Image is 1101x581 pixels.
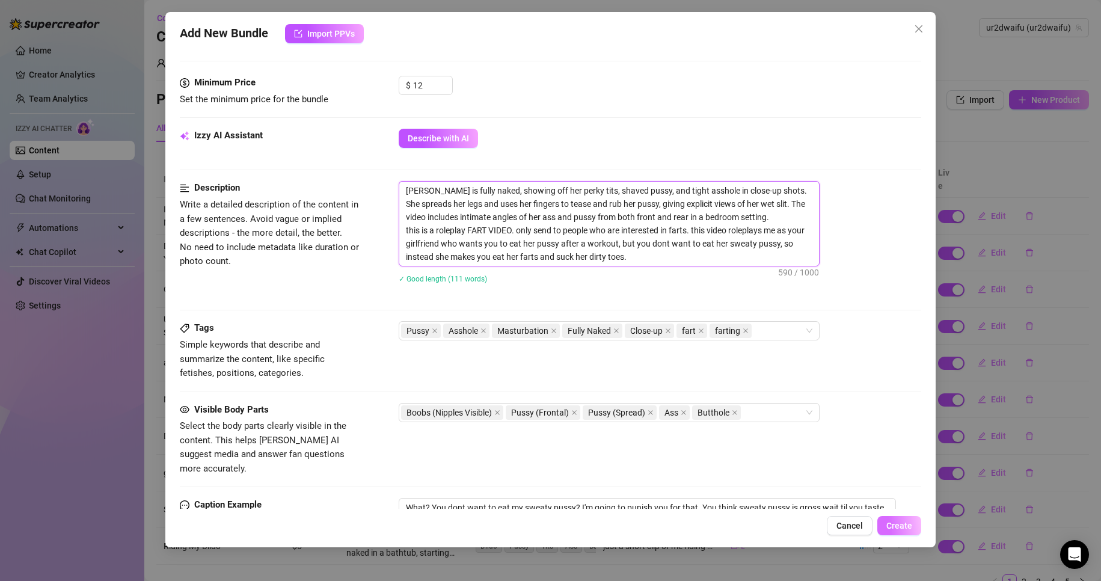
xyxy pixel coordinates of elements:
[676,324,707,338] span: fart
[715,324,740,337] span: farting
[399,182,819,266] textarea: [PERSON_NAME] is fully naked, showing off her perky tits, shaved pussy, and tight asshole in clos...
[588,406,645,419] span: Pussy (Spread)
[401,405,503,420] span: Boobs (Nipples Visible)
[399,498,897,557] textarea: What? You dont want to eat my sweaty pussy? I'm going to punish you for that. You think sweaty pu...
[399,129,478,148] button: Describe with AI
[909,24,928,34] span: Close
[180,181,189,195] span: align-left
[613,328,619,334] span: close
[630,324,663,337] span: Close-up
[836,521,863,530] span: Cancel
[180,420,346,474] span: Select the body parts clearly visible in the content. This helps [PERSON_NAME] AI suggest media a...
[399,275,487,283] span: ✓ Good length (111 words)
[307,29,355,38] span: Import PPVs
[406,324,429,337] span: Pussy
[432,328,438,334] span: close
[194,322,214,333] strong: Tags
[480,328,486,334] span: close
[710,324,752,338] span: farting
[180,405,189,414] span: eye
[194,130,263,141] strong: Izzy AI Assistant
[180,24,268,43] span: Add New Bundle
[571,410,577,416] span: close
[285,24,364,43] button: Import PPVs
[909,19,928,38] button: Close
[886,521,912,530] span: Create
[583,405,657,420] span: Pussy (Spread)
[294,29,302,38] span: import
[194,182,240,193] strong: Description
[443,324,489,338] span: Asshole
[664,406,678,419] span: Ass
[492,324,560,338] span: Masturbation
[568,324,611,337] span: Fully Naked
[698,406,729,419] span: Butthole
[562,324,622,338] span: Fully Naked
[180,94,328,105] span: Set the minimum price for the bundle
[698,328,704,334] span: close
[449,324,478,337] span: Asshole
[194,499,262,510] strong: Caption Example
[914,24,924,34] span: close
[648,410,654,416] span: close
[180,498,189,512] span: message
[665,328,671,334] span: close
[408,134,469,143] span: Describe with AI
[625,324,674,338] span: Close-up
[180,199,359,266] span: Write a detailed description of the content in a few sentences. Avoid vague or implied descriptio...
[551,328,557,334] span: close
[827,516,873,535] button: Cancel
[497,324,548,337] span: Masturbation
[743,328,749,334] span: close
[401,324,441,338] span: Pussy
[511,406,569,419] span: Pussy (Frontal)
[494,410,500,416] span: close
[681,410,687,416] span: close
[180,324,189,333] span: tag
[194,404,269,415] strong: Visible Body Parts
[194,77,256,88] strong: Minimum Price
[1060,540,1089,569] div: Open Intercom Messenger
[692,405,741,420] span: Butthole
[406,406,492,419] span: Boobs (Nipples Visible)
[506,405,580,420] span: Pussy (Frontal)
[682,324,696,337] span: fart
[180,76,189,90] span: dollar
[659,405,690,420] span: Ass
[877,516,921,535] button: Create
[180,339,325,378] span: Simple keywords that describe and summarize the content, like specific fetishes, positions, categ...
[732,410,738,416] span: close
